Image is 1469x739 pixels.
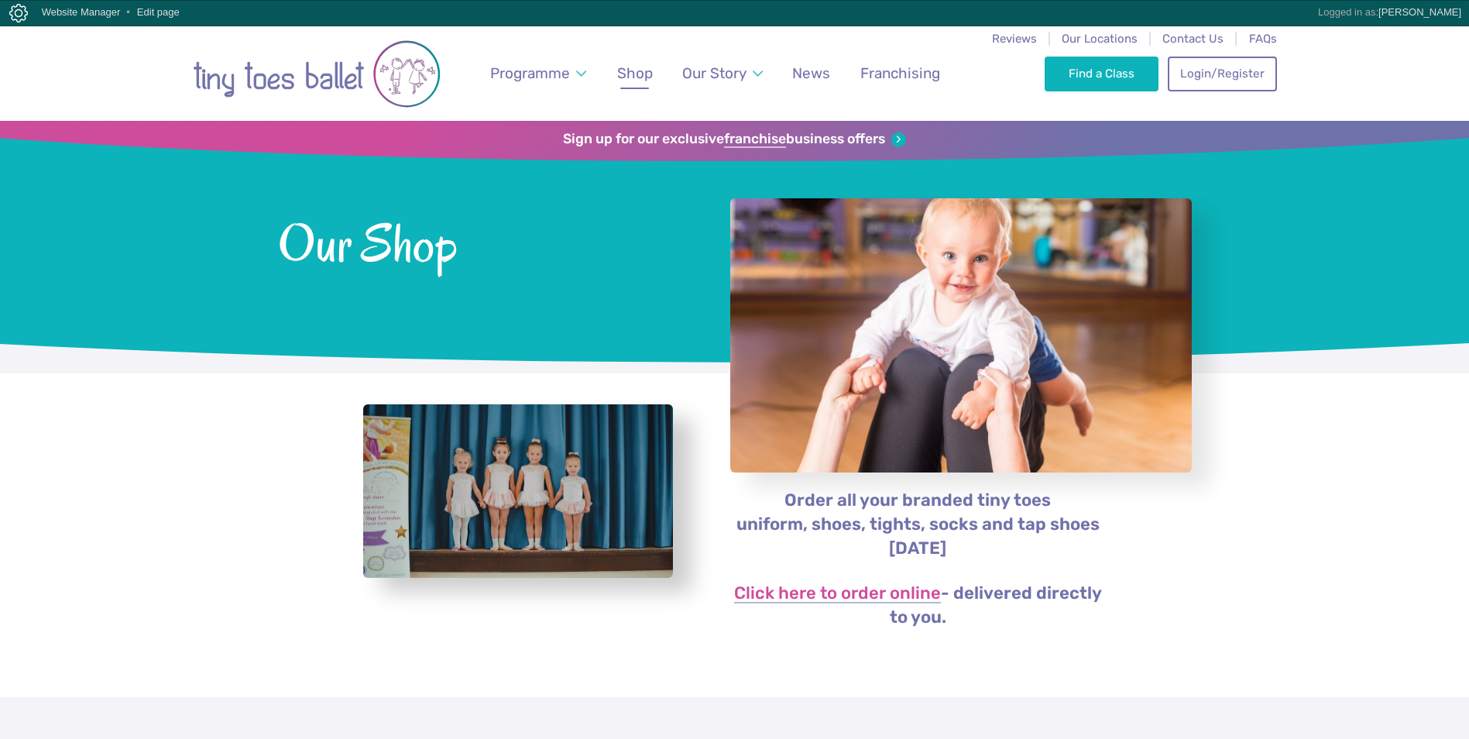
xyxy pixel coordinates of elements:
strong: franchise [724,131,786,148]
a: Find a Class [1045,57,1158,91]
span: Shop [617,64,653,82]
a: Shop [609,55,660,91]
a: Reviews [992,32,1037,46]
p: - delivered directly to you. [729,582,1107,630]
a: Login/Register [1168,57,1276,91]
span: Franchising [860,64,940,82]
span: Our Story [682,64,747,82]
span: Programme [490,64,570,82]
a: News [785,55,838,91]
a: Programme [482,55,593,91]
a: FAQs [1249,32,1277,46]
a: Our Locations [1062,32,1138,46]
span: News [792,64,830,82]
a: Go to home page [193,25,441,121]
a: Sign up for our exclusivefranchisebusiness offers [563,131,906,148]
a: Franchising [853,55,947,91]
p: Order all your branded tiny toes uniform, shoes, tights, socks and tap shoes [DATE] [729,489,1107,561]
a: Contact Us [1162,32,1224,46]
span: Our Shop [278,210,689,273]
img: tiny toes ballet [193,35,441,113]
a: View full-size image [363,404,673,579]
a: Click here to order online [734,585,941,603]
a: Our Story [674,55,770,91]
